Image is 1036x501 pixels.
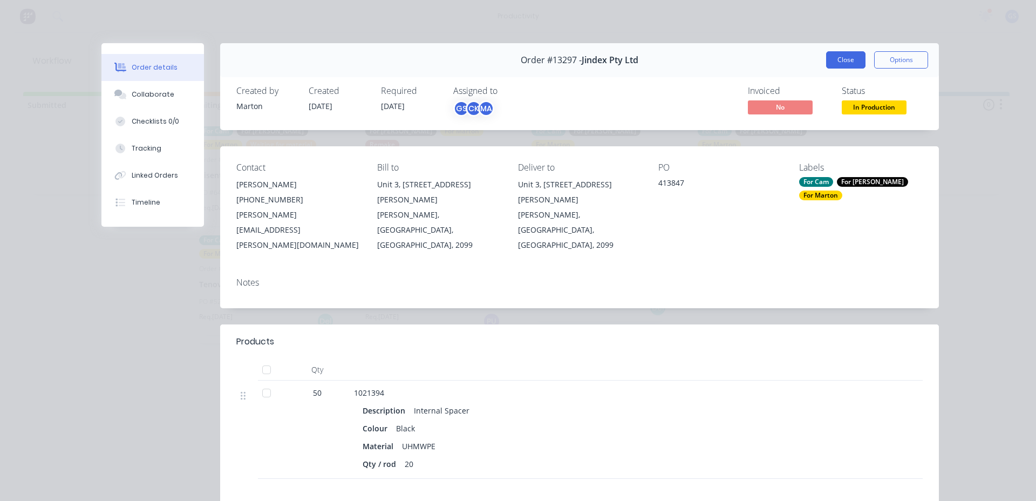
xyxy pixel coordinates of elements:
div: [PERSON_NAME][EMAIL_ADDRESS][PERSON_NAME][DOMAIN_NAME] [236,207,360,253]
div: Assigned to [453,86,561,96]
button: Order details [101,54,204,81]
span: 1021394 [354,388,384,398]
button: In Production [842,100,906,117]
div: Checklists 0/0 [132,117,179,126]
div: CK [466,100,482,117]
span: Order #13297 - [521,55,582,65]
div: Unit 3, [STREET_ADDRESS][PERSON_NAME] [377,177,501,207]
button: Timeline [101,189,204,216]
span: 50 [313,387,322,398]
div: [PERSON_NAME] [236,177,360,192]
div: [PERSON_NAME], [GEOGRAPHIC_DATA], [GEOGRAPHIC_DATA], 2099 [518,207,642,253]
div: Deliver to [518,163,642,173]
div: Bill to [377,163,501,173]
div: UHMWPE [398,438,440,454]
span: Jindex Pty Ltd [582,55,638,65]
div: Unit 3, [STREET_ADDRESS][PERSON_NAME] [518,177,642,207]
span: [DATE] [309,101,332,111]
div: Material [363,438,398,454]
span: No [748,100,813,114]
div: 413847 [658,177,782,192]
button: GSCKMA [453,100,494,117]
div: Timeline [132,198,160,207]
div: GS [453,100,469,117]
div: Status [842,86,923,96]
div: Tracking [132,144,161,153]
div: Qty / rod [363,456,400,472]
div: [PERSON_NAME], [GEOGRAPHIC_DATA], [GEOGRAPHIC_DATA], 2099 [377,207,501,253]
span: In Production [842,100,906,114]
div: [PERSON_NAME][PHONE_NUMBER][PERSON_NAME][EMAIL_ADDRESS][PERSON_NAME][DOMAIN_NAME] [236,177,360,253]
button: Checklists 0/0 [101,108,204,135]
button: Close [826,51,865,69]
div: Products [236,335,274,348]
div: For Marton [799,191,842,200]
div: Invoiced [748,86,829,96]
div: PO [658,163,782,173]
div: Unit 3, [STREET_ADDRESS][PERSON_NAME][PERSON_NAME], [GEOGRAPHIC_DATA], [GEOGRAPHIC_DATA], 2099 [518,177,642,253]
span: [DATE] [381,101,405,111]
div: Order details [132,63,178,72]
div: Linked Orders [132,171,178,180]
div: MA [478,100,494,117]
div: Unit 3, [STREET_ADDRESS][PERSON_NAME][PERSON_NAME], [GEOGRAPHIC_DATA], [GEOGRAPHIC_DATA], 2099 [377,177,501,253]
div: 20 [400,456,418,472]
div: Created [309,86,368,96]
div: Contact [236,163,360,173]
div: For [PERSON_NAME] [837,177,908,187]
div: Collaborate [132,90,174,99]
div: [PHONE_NUMBER] [236,192,360,207]
div: Notes [236,277,923,288]
div: Internal Spacer [410,403,474,418]
div: Black [392,421,419,436]
div: Description [363,403,410,418]
button: Collaborate [101,81,204,108]
button: Tracking [101,135,204,162]
div: For Cam [799,177,833,187]
div: Marton [236,100,296,112]
div: Labels [799,163,923,173]
button: Options [874,51,928,69]
div: Required [381,86,440,96]
div: Colour [363,421,392,436]
div: Created by [236,86,296,96]
button: Linked Orders [101,162,204,189]
div: Qty [285,359,350,381]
